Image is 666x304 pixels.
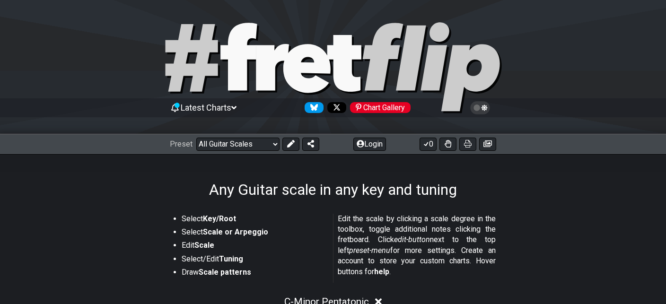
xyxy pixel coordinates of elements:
[394,235,430,244] em: edit-button
[170,139,193,148] span: Preset
[346,102,411,113] a: #fretflip at Pinterest
[182,214,326,227] li: Select
[324,102,346,113] a: Follow #fretflip at X
[182,227,326,240] li: Select
[353,138,386,151] button: Login
[199,268,251,277] strong: Scale patterns
[196,138,280,151] select: Preset
[203,227,268,236] strong: Scale or Arpeggio
[209,181,457,199] h1: Any Guitar scale in any key and tuning
[182,254,326,267] li: Select/Edit
[475,104,486,112] span: Toggle light / dark theme
[349,246,390,255] em: preset-menu
[439,138,456,151] button: Toggle Dexterity for all fretkits
[420,138,437,151] button: 0
[338,214,496,277] p: Edit the scale by clicking a scale degree in the toolbox, toggle additional notes clicking the fr...
[203,214,236,223] strong: Key/Root
[350,102,411,113] div: Chart Gallery
[182,240,326,253] li: Edit
[182,267,326,280] li: Draw
[194,241,214,250] strong: Scale
[282,138,299,151] button: Edit Preset
[479,138,496,151] button: Create image
[374,267,389,276] strong: help
[219,254,243,263] strong: Tuning
[302,138,319,151] button: Share Preset
[459,138,476,151] button: Print
[301,102,324,113] a: Follow #fretflip at Bluesky
[181,103,231,113] span: Latest Charts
